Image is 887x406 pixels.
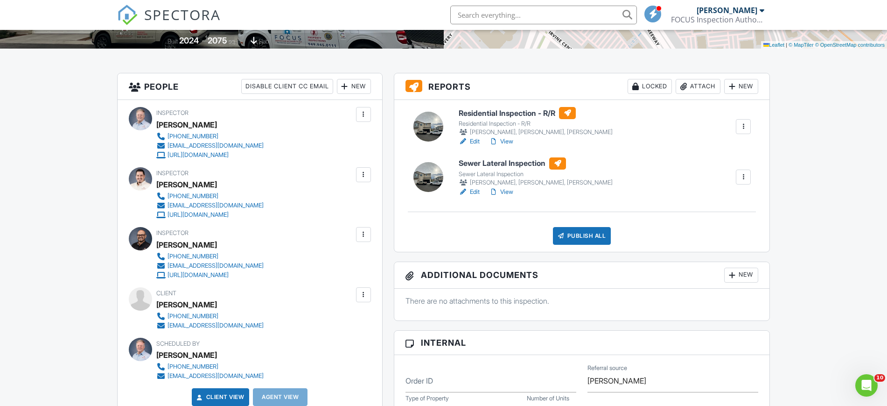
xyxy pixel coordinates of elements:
div: [EMAIL_ADDRESS][DOMAIN_NAME] [168,262,264,270]
a: Leaflet [763,42,784,48]
div: [URL][DOMAIN_NAME] [168,271,229,279]
a: [URL][DOMAIN_NAME] [156,150,264,160]
div: [PHONE_NUMBER] [168,363,218,370]
a: [EMAIL_ADDRESS][DOMAIN_NAME] [156,201,264,210]
div: [PHONE_NUMBER] [168,192,218,200]
h3: People [118,73,382,100]
div: New [724,268,758,283]
a: View [489,137,513,146]
span: slab [258,38,269,45]
div: New [337,79,371,94]
span: Inspector [156,170,189,177]
h3: Reports [394,73,770,100]
span: Inspector [156,229,189,236]
input: Search everything... [450,6,637,24]
a: Residential Inspection - R/R Residential Inspection - R/R [PERSON_NAME], [PERSON_NAME], [PERSON_N... [459,107,613,137]
a: [EMAIL_ADDRESS][DOMAIN_NAME] [156,321,264,330]
a: © MapTiler [789,42,814,48]
a: [EMAIL_ADDRESS][DOMAIN_NAME] [156,261,264,271]
h3: Additional Documents [394,262,770,289]
div: Residential Inspection - R/R [459,120,613,128]
h6: Sewer Lateral Inspection [459,157,613,170]
span: 10 [874,374,885,382]
a: [PHONE_NUMBER] [156,192,264,201]
img: The Best Home Inspection Software - Spectora [117,5,138,25]
div: [EMAIL_ADDRESS][DOMAIN_NAME] [168,202,264,209]
h6: Residential Inspection - R/R [459,107,613,119]
div: [PERSON_NAME] [156,178,217,192]
span: sq. ft. [229,38,242,45]
div: [PERSON_NAME] [156,348,217,362]
a: © OpenStreetMap contributors [815,42,885,48]
div: Locked [628,79,672,94]
div: [PERSON_NAME] [156,298,217,312]
div: [EMAIL_ADDRESS][DOMAIN_NAME] [168,142,264,150]
iframe: Intercom live chat [855,374,878,397]
a: Sewer Lateral Inspection Sewer Lateral Inspection [PERSON_NAME], [PERSON_NAME], [PERSON_NAME] [459,157,613,187]
div: Sewer Lateral Inspection [459,171,613,178]
div: Publish All [553,227,611,245]
div: [PHONE_NUMBER] [168,253,218,260]
div: 2024 [179,36,199,45]
a: [PHONE_NUMBER] [156,312,264,321]
div: [PERSON_NAME], [PERSON_NAME], [PERSON_NAME] [459,178,613,187]
span: | [786,42,787,48]
div: Disable Client CC Email [241,79,333,94]
span: Scheduled By [156,340,200,347]
a: Edit [459,137,480,146]
div: [EMAIL_ADDRESS][DOMAIN_NAME] [168,372,264,380]
div: [PHONE_NUMBER] [168,133,218,140]
span: Built [168,38,178,45]
a: SPECTORA [117,13,221,32]
a: [EMAIL_ADDRESS][DOMAIN_NAME] [156,141,264,150]
div: FOCUS Inspection Authority [671,15,764,24]
label: Order ID [405,376,433,386]
a: [PHONE_NUMBER] [156,132,264,141]
p: There are no attachments to this inspection. [405,296,759,306]
div: [EMAIL_ADDRESS][DOMAIN_NAME] [168,322,264,329]
div: 2075 [208,36,227,45]
span: Inspector [156,109,189,116]
a: [PHONE_NUMBER] [156,252,264,261]
a: [URL][DOMAIN_NAME] [156,271,264,280]
span: SPECTORA [144,5,221,24]
div: [PERSON_NAME], [PERSON_NAME], [PERSON_NAME] [459,128,613,137]
label: Number of Units [527,394,569,403]
div: New [724,79,758,94]
div: [PERSON_NAME] [156,118,217,132]
a: Edit [459,187,480,197]
span: Client [156,290,176,297]
h3: Internal [394,331,770,355]
div: [PHONE_NUMBER] [168,313,218,320]
label: Referral source [587,364,627,372]
div: [URL][DOMAIN_NAME] [168,211,229,219]
a: [EMAIL_ADDRESS][DOMAIN_NAME] [156,371,264,381]
label: Type of Property [405,394,449,403]
a: Client View [195,392,244,402]
a: View [489,187,513,197]
div: [PERSON_NAME] [697,6,757,15]
a: [PHONE_NUMBER] [156,362,264,371]
a: [URL][DOMAIN_NAME] [156,210,264,220]
div: [PERSON_NAME] [156,238,217,252]
div: [URL][DOMAIN_NAME] [168,151,229,159]
div: Attach [676,79,720,94]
